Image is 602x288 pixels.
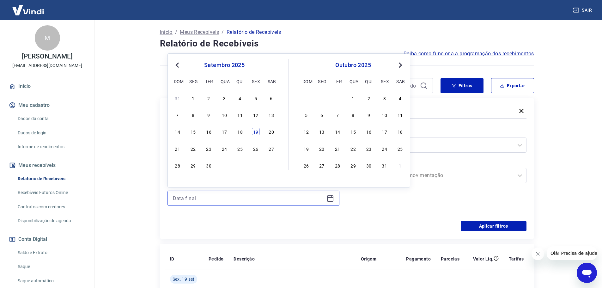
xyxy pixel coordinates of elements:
a: Disponibilização de agenda [15,214,87,227]
div: Choose quinta-feira, 9 de outubro de 2025 [365,111,373,119]
a: Relatório de Recebíveis [15,172,87,185]
p: Parcelas [441,256,459,262]
div: sex [252,77,259,85]
a: Início [8,79,87,93]
div: Choose terça-feira, 9 de setembro de 2025 [205,111,213,119]
div: Choose sábado, 4 de outubro de 2025 [268,162,275,169]
div: sex [381,77,388,85]
div: Choose quarta-feira, 10 de setembro de 2025 [221,111,228,119]
div: Choose terça-feira, 16 de setembro de 2025 [205,128,213,135]
div: Choose quarta-feira, 24 de setembro de 2025 [221,145,228,152]
div: Choose domingo, 12 de outubro de 2025 [302,128,310,135]
div: sab [268,77,275,85]
div: Choose terça-feira, 30 de setembro de 2025 [205,162,213,169]
a: Saque automático [15,274,87,287]
div: Choose quinta-feira, 16 de outubro de 2025 [365,128,373,135]
div: Choose segunda-feira, 29 de setembro de 2025 [189,162,197,169]
div: Choose segunda-feira, 6 de outubro de 2025 [318,111,325,119]
div: dom [174,77,181,85]
div: ter [334,77,341,85]
button: Conta Digital [8,232,87,246]
p: Relatório de Recebíveis [227,28,281,36]
button: Filtros [441,78,483,93]
div: Choose terça-feira, 30 de setembro de 2025 [334,94,341,102]
p: / [222,28,224,36]
h4: Relatório de Recebíveis [160,37,534,50]
div: dom [302,77,310,85]
p: Tarifas [509,256,524,262]
div: Choose sábado, 27 de setembro de 2025 [268,145,275,152]
button: Exportar [491,78,534,93]
div: Choose sábado, 25 de outubro de 2025 [396,145,404,152]
div: Choose quinta-feira, 30 de outubro de 2025 [365,162,373,169]
div: Choose sexta-feira, 3 de outubro de 2025 [252,162,259,169]
p: Pedido [209,256,223,262]
div: Choose segunda-feira, 27 de outubro de 2025 [318,162,325,169]
div: ter [205,77,213,85]
div: Choose sábado, 20 de setembro de 2025 [268,128,275,135]
div: Choose quarta-feira, 29 de outubro de 2025 [350,162,357,169]
a: Saldo e Extrato [15,246,87,259]
div: Choose domingo, 19 de outubro de 2025 [302,145,310,152]
div: sab [396,77,404,85]
div: qui [365,77,373,85]
p: Origem [361,256,376,262]
div: Choose quinta-feira, 4 de setembro de 2025 [236,94,244,102]
div: Choose terça-feira, 14 de outubro de 2025 [334,128,341,135]
a: Saiba como funciona a programação dos recebimentos [404,50,534,58]
div: Choose sábado, 4 de outubro de 2025 [396,94,404,102]
div: Choose sexta-feira, 19 de setembro de 2025 [252,128,259,135]
a: Dados de login [15,126,87,139]
div: qua [350,77,357,85]
div: Choose quinta-feira, 18 de setembro de 2025 [236,128,244,135]
div: Choose quarta-feira, 17 de setembro de 2025 [221,128,228,135]
a: Meus Recebíveis [180,28,219,36]
button: Next Month [397,61,404,69]
p: / [175,28,177,36]
div: Choose terça-feira, 7 de outubro de 2025 [334,111,341,119]
div: month 2025-10 [301,93,405,170]
p: Descrição [234,256,255,262]
iframe: Botão para abrir a janela de mensagens [577,263,597,283]
input: Data final [173,193,324,203]
label: Forma de Pagamento [356,129,525,136]
div: Choose domingo, 26 de outubro de 2025 [302,162,310,169]
p: [PERSON_NAME] [22,53,72,60]
a: Contratos com credores [15,200,87,213]
a: Início [160,28,173,36]
div: Choose sábado, 1 de novembro de 2025 [396,162,404,169]
div: Choose terça-feira, 28 de outubro de 2025 [334,162,341,169]
button: Meus recebíveis [8,158,87,172]
div: seg [189,77,197,85]
div: Choose sexta-feira, 12 de setembro de 2025 [252,111,259,119]
div: Choose sexta-feira, 10 de outubro de 2025 [381,111,388,119]
div: Choose domingo, 28 de setembro de 2025 [302,94,310,102]
div: Choose quarta-feira, 15 de outubro de 2025 [350,128,357,135]
div: Choose domingo, 28 de setembro de 2025 [174,162,181,169]
div: Choose sábado, 6 de setembro de 2025 [268,94,275,102]
button: Aplicar filtros [461,221,526,231]
a: Dados da conta [15,112,87,125]
div: Choose terça-feira, 23 de setembro de 2025 [205,145,213,152]
iframe: Fechar mensagem [532,248,544,260]
button: Meu cadastro [8,98,87,112]
div: Choose sábado, 13 de setembro de 2025 [268,111,275,119]
div: Choose quinta-feira, 25 de setembro de 2025 [236,145,244,152]
div: Choose segunda-feira, 1 de setembro de 2025 [189,94,197,102]
p: Pagamento [406,256,431,262]
p: ID [170,256,174,262]
a: Recebíveis Futuros Online [15,186,87,199]
div: outubro 2025 [301,61,405,69]
div: Choose quarta-feira, 8 de outubro de 2025 [350,111,357,119]
div: month 2025-09 [173,93,276,170]
div: Choose quinta-feira, 11 de setembro de 2025 [236,111,244,119]
div: Choose segunda-feira, 13 de outubro de 2025 [318,128,325,135]
div: seg [318,77,325,85]
div: Choose segunda-feira, 22 de setembro de 2025 [189,145,197,152]
div: Choose quarta-feira, 1 de outubro de 2025 [221,162,228,169]
div: Choose quarta-feira, 22 de outubro de 2025 [350,145,357,152]
a: Saque [15,260,87,273]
